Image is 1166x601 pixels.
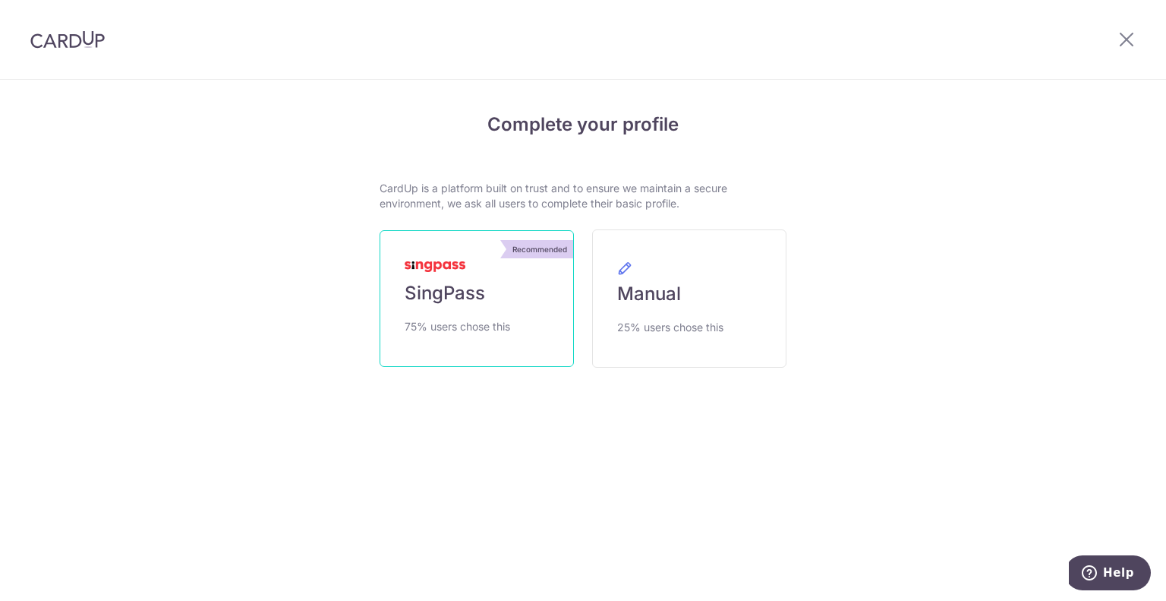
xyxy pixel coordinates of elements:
a: Manual 25% users chose this [592,229,786,368]
div: Recommended [506,240,573,258]
span: 25% users chose this [617,318,723,337]
img: CardUp [30,30,105,49]
span: 75% users chose this [405,318,510,336]
span: SingPass [405,281,485,305]
img: MyInfoLogo [405,261,465,272]
iframe: Opens a widget where you can find more information [1069,555,1151,593]
p: CardUp is a platform built on trust and to ensure we maintain a secure environment, we ask all us... [380,181,786,211]
span: Manual [617,282,681,306]
h4: Complete your profile [380,111,786,138]
a: Recommended SingPass 75% users chose this [380,230,574,367]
